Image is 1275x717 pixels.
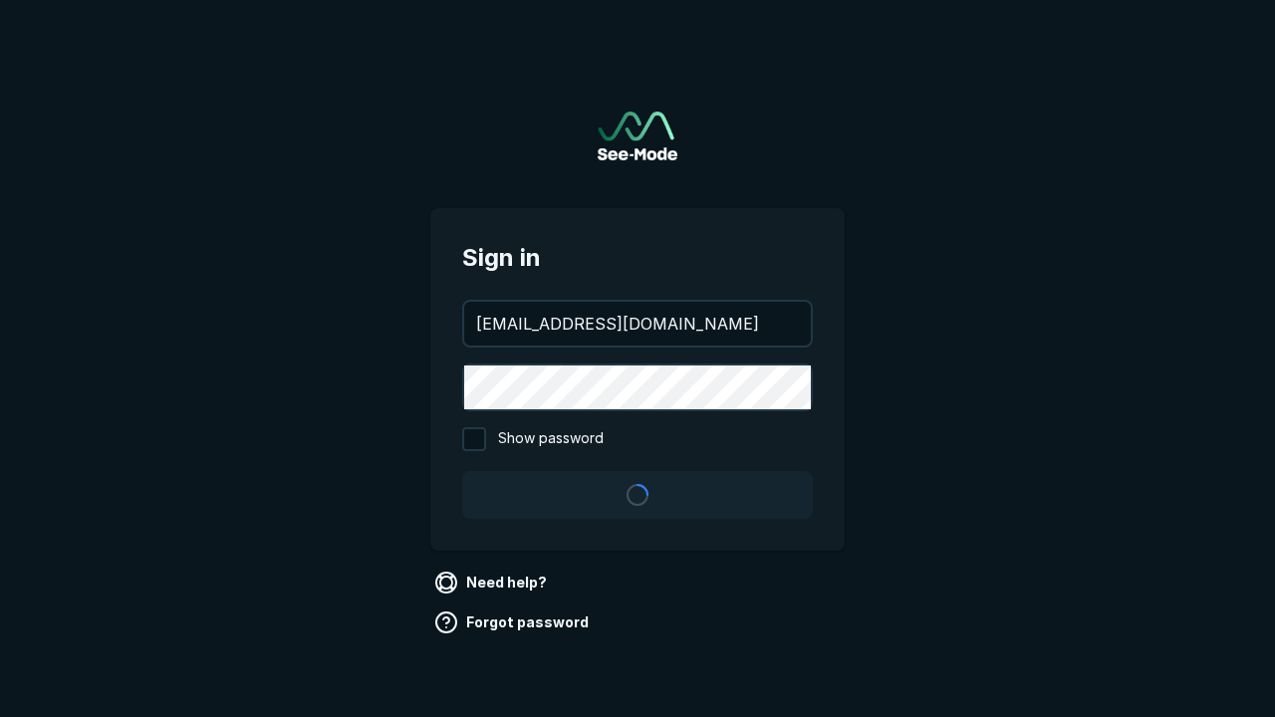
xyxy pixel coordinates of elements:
a: Need help? [430,567,555,598]
img: See-Mode Logo [598,112,677,160]
a: Go to sign in [598,112,677,160]
a: Forgot password [430,606,597,638]
input: your@email.com [464,302,811,346]
span: Sign in [462,240,813,276]
span: Show password [498,427,604,451]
